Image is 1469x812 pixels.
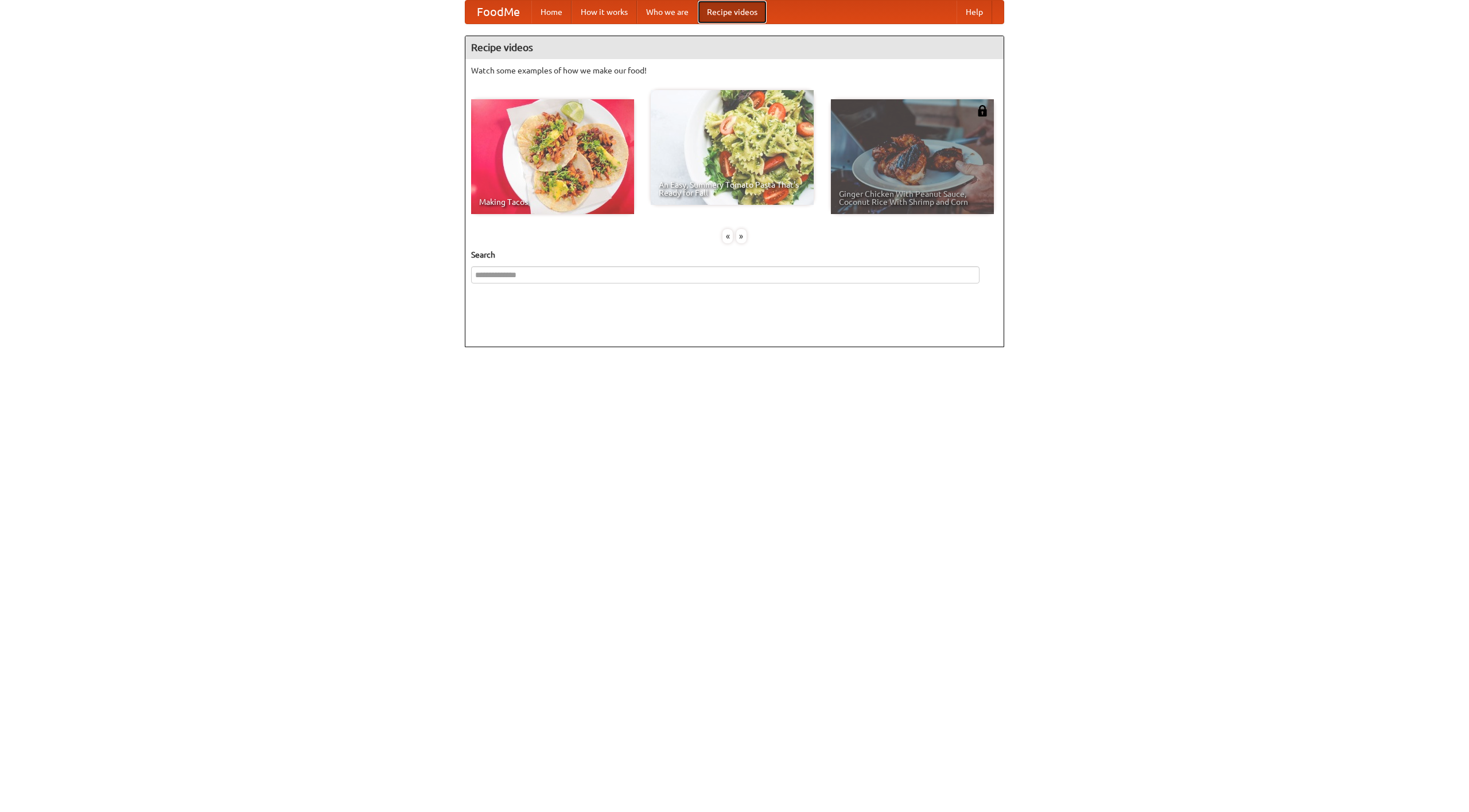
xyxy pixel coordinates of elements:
span: An Easy, Summery Tomato Pasta That's Ready for Fall [659,181,806,197]
a: FoodMe [465,1,531,24]
div: » [736,229,747,243]
a: An Easy, Summery Tomato Pasta That's Ready for Fall [651,90,814,205]
div: « [722,229,733,243]
a: Home [531,1,572,24]
h4: Recipe videos [465,36,1004,59]
a: Help [957,1,992,24]
img: 483408.png [977,105,988,116]
a: Making Tacos [471,99,634,214]
a: Recipe videos [698,1,767,24]
span: Making Tacos [479,198,626,206]
p: Watch some examples of how we make our food! [471,65,998,76]
h5: Search [471,249,998,261]
a: Who we are [637,1,698,24]
a: How it works [572,1,637,24]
